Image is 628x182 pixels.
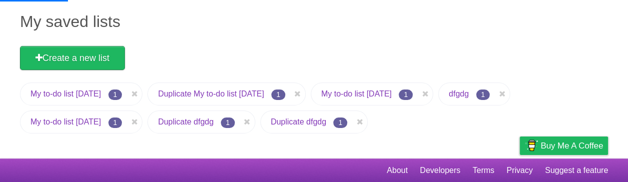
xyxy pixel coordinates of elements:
[108,117,122,128] span: 1
[321,89,392,98] a: My to-do list [DATE]
[520,136,608,155] a: Buy me a coffee
[20,9,608,33] h1: My saved lists
[449,89,469,98] a: dfgdg
[399,89,413,100] span: 1
[271,89,285,100] span: 1
[545,161,608,180] a: Suggest a feature
[525,137,538,154] img: Buy me a coffee
[476,89,490,100] span: 1
[473,161,495,180] a: Terms
[108,89,122,100] span: 1
[541,137,603,154] span: Buy me a coffee
[20,46,125,70] a: Create a new list
[333,117,347,128] span: 1
[158,89,264,98] a: Duplicate My to-do list [DATE]
[30,89,101,98] a: My to-do list [DATE]
[387,161,408,180] a: About
[420,161,460,180] a: Developers
[221,117,235,128] span: 1
[271,117,326,126] a: Duplicate dfgdg
[158,117,213,126] a: Duplicate dfgdg
[30,117,101,126] a: My to-do list [DATE]
[507,161,533,180] a: Privacy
